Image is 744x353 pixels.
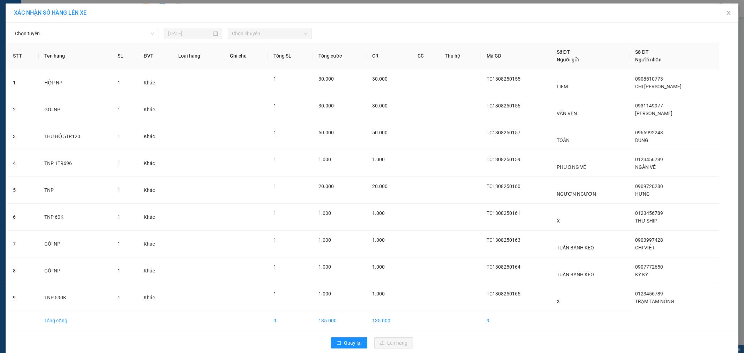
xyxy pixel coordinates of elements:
[138,96,173,123] td: Khác
[39,257,112,284] td: GÓI NP
[557,272,594,277] span: TUẤN BÁNH KẸO
[635,164,656,170] span: NGÂN VÉ
[39,69,112,96] td: HỘP NP
[487,264,520,270] span: TC1308250164
[118,241,120,247] span: 1
[557,191,596,197] span: NGƯƠN NGƯƠN
[331,337,367,348] button: rollbackQuay lại
[635,76,663,82] span: 0908510773
[39,150,112,177] td: TNP 1TR696
[39,96,112,123] td: GÓI NP
[118,107,120,112] span: 1
[138,204,173,231] td: Khác
[138,43,173,69] th: ĐVT
[719,3,738,23] button: Close
[112,43,138,69] th: SL
[487,157,520,162] span: TC1308250159
[439,43,481,69] th: Thu hộ
[7,43,39,69] th: STT
[372,157,385,162] span: 1.000
[412,43,439,69] th: CC
[487,210,520,216] span: TC1308250161
[635,130,663,135] span: 0966992248
[173,43,225,69] th: Loại hàng
[635,49,648,55] span: Số ĐT
[39,231,112,257] td: GÓI NP
[273,237,276,243] span: 1
[635,291,663,296] span: 0123456789
[318,130,334,135] span: 50.000
[487,76,520,82] span: TC1308250155
[635,237,663,243] span: 0903997428
[344,339,362,347] span: Quay lại
[318,103,334,108] span: 30.000
[635,264,663,270] span: 0907772650
[168,30,212,37] input: 13/08/2025
[481,43,551,69] th: Mã GD
[318,264,331,270] span: 1.000
[635,157,663,162] span: 0123456789
[138,257,173,284] td: Khác
[635,245,655,250] span: CHỊ VIỆT
[372,210,385,216] span: 1.000
[367,43,412,69] th: CR
[557,84,568,89] span: LIÊM
[487,237,520,243] span: TC1308250163
[337,340,341,346] span: rollback
[15,28,154,39] span: Chọn tuyến
[635,210,663,216] span: 0123456789
[273,183,276,189] span: 1
[138,231,173,257] td: Khác
[273,157,276,162] span: 1
[138,123,173,150] td: Khác
[372,130,388,135] span: 50.000
[118,160,120,166] span: 1
[268,43,313,69] th: Tổng SL
[39,177,112,204] td: TNP
[39,43,112,69] th: Tên hàng
[268,311,313,330] td: 9
[313,311,367,330] td: 135.000
[138,177,173,204] td: Khác
[487,103,520,108] span: TC1308250156
[118,214,120,220] span: 1
[224,43,268,69] th: Ghi chú
[39,123,112,150] td: THU HỘ 5TR120
[39,284,112,311] td: TNP 590K
[273,130,276,135] span: 1
[635,299,674,304] span: TRẠM TAM NÔNG
[557,299,560,304] span: X
[372,183,388,189] span: 20.000
[14,9,87,16] span: XÁC NHẬN SỐ HÀNG LÊN XE
[273,291,276,296] span: 1
[7,231,39,257] td: 7
[367,311,412,330] td: 135.000
[118,268,120,273] span: 1
[318,210,331,216] span: 1.000
[7,150,39,177] td: 4
[318,76,334,82] span: 30.000
[372,103,388,108] span: 30.000
[481,311,551,330] td: 9
[7,204,39,231] td: 6
[372,237,385,243] span: 1.000
[557,164,586,170] span: PHƯƠNG VÉ
[318,237,331,243] span: 1.000
[7,96,39,123] td: 2
[374,337,413,348] button: uploadLên hàng
[318,183,334,189] span: 20.000
[118,187,120,193] span: 1
[313,43,367,69] th: Tổng cước
[635,218,657,224] span: THƯ SHIP
[372,76,388,82] span: 30.000
[7,284,39,311] td: 9
[557,111,577,116] span: VĂN VẸN
[635,272,648,277] span: KỲ KỲ
[635,103,663,108] span: 0931149977
[635,57,662,62] span: Người nhận
[138,284,173,311] td: Khác
[273,103,276,108] span: 1
[138,69,173,96] td: Khác
[232,28,307,39] span: Chọn chuyến
[318,157,331,162] span: 1.000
